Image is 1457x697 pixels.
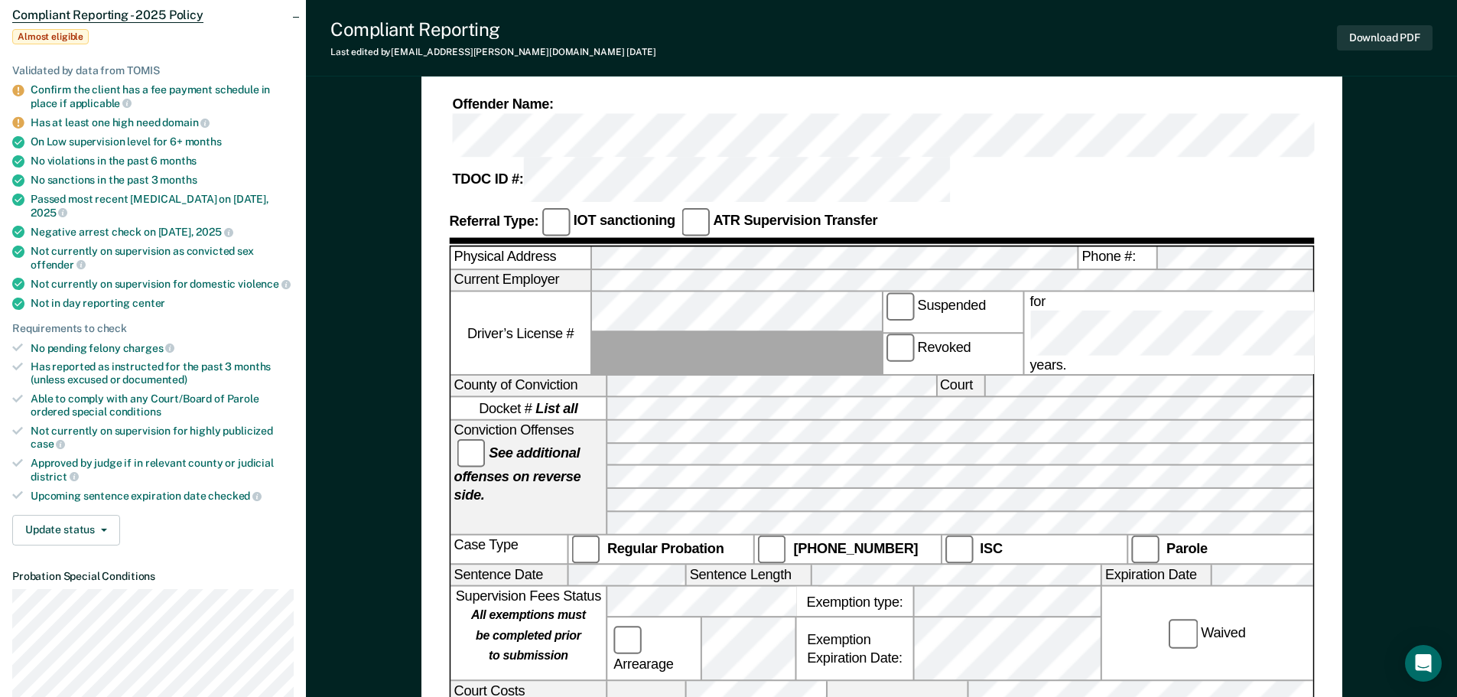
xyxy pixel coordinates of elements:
span: case [31,438,65,450]
button: Update status [12,515,120,546]
div: Case Type [450,535,567,563]
span: months [160,174,197,186]
span: conditions [109,405,161,418]
label: Court [936,376,983,397]
strong: [PHONE_NUMBER] [793,540,918,555]
div: Open Intercom Messenger [1405,645,1442,682]
div: Not currently on supervision for domestic [31,277,294,291]
strong: IOT sanctioning [573,213,675,229]
div: Able to comply with any Court/Board of Parole ordered special [31,392,294,419]
span: 2025 [31,207,67,219]
input: IOT sanctioning [541,208,570,236]
label: Revoked [883,334,1022,374]
button: Download PDF [1337,25,1433,50]
span: Compliant Reporting - 2025 Policy [12,8,203,23]
div: On Low supervision level for 6+ [31,135,294,148]
span: center [132,297,165,309]
span: Almost eligible [12,29,89,44]
label: Expiration Date [1101,565,1210,586]
div: Has reported as instructed for the past 3 months (unless excused or [31,360,294,386]
strong: Parole [1166,540,1208,555]
strong: ISC [980,540,1002,555]
div: Not currently on supervision for highly publicized [31,425,294,451]
label: Driver’s License # [450,292,590,373]
strong: All exemptions must be completed prior to submission [471,609,586,663]
label: Current Employer [450,270,590,292]
span: months [185,135,222,148]
label: Suspended [883,292,1022,332]
div: Not currently on supervision as convicted sex [31,245,294,271]
input: Suspended [886,292,914,321]
span: violence [238,278,291,290]
input: [PHONE_NUMBER] [758,535,786,563]
strong: List all [535,401,577,416]
div: Confirm the client has a fee payment schedule in place if applicable [31,83,294,109]
span: Docket # [479,399,577,418]
strong: TDOC ID #: [452,172,523,187]
dt: Probation Special Conditions [12,570,294,583]
label: Sentence Date [450,565,567,586]
span: 2025 [196,226,233,238]
input: Regular Probation [571,535,600,563]
span: months [160,155,197,167]
div: Conviction Offenses [450,421,606,533]
input: for years. [1029,311,1455,356]
label: Waived [1166,620,1248,648]
span: checked [208,490,262,502]
div: Not in day reporting [31,297,294,310]
strong: See additional offenses on reverse side. [454,445,581,503]
strong: Offender Name: [452,96,553,112]
span: documented) [122,373,187,386]
strong: ATR Supervision Transfer [713,213,877,229]
div: Negative arrest check on [DATE], [31,225,294,239]
input: See additional offenses on reverse side. [457,439,485,467]
input: ISC [945,535,973,563]
div: No pending felony [31,341,294,355]
input: Parole [1130,535,1159,563]
div: Upcoming sentence expiration date [31,489,294,503]
label: Sentence Length [686,565,810,586]
input: Revoked [886,334,914,363]
label: Exemption type: [796,588,912,617]
strong: Referral Type: [449,213,538,229]
div: Passed most recent [MEDICAL_DATA] on [DATE], [31,193,294,219]
div: Approved by judge if in relevant county or judicial [31,457,294,483]
div: No sanctions in the past 3 [31,174,294,187]
label: Arrearage [610,626,698,673]
div: No violations in the past 6 [31,155,294,168]
input: Arrearage [613,626,642,654]
label: Physical Address [450,247,590,269]
span: [DATE] [626,47,655,57]
div: Validated by data from TOMIS [12,64,294,77]
strong: Regular Probation [607,540,724,555]
div: Last edited by [EMAIL_ADDRESS][PERSON_NAME][DOMAIN_NAME] [330,47,656,57]
label: County of Conviction [450,376,606,397]
div: Exemption Expiration Date: [796,618,912,680]
div: Requirements to check [12,322,294,335]
div: Compliant Reporting [330,18,656,41]
div: Supervision Fees Status [450,588,606,681]
span: district [31,471,79,483]
span: offender [31,259,86,271]
input: ATR Supervision Transfer [681,208,709,236]
label: Phone #: [1078,247,1156,269]
span: charges [123,342,175,354]
input: Waived [1169,620,1197,648]
div: Has at least one high need domain [31,116,294,129]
